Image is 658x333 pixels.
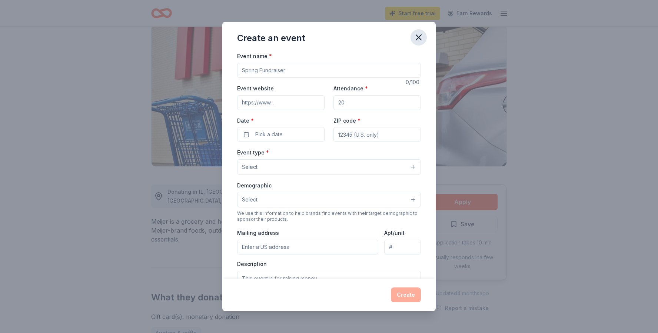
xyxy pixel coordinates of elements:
span: Pick a date [255,130,283,139]
label: Mailing address [237,229,279,237]
input: # [384,240,421,254]
span: Select [242,195,257,204]
input: 20 [333,95,421,110]
button: Pick a date [237,127,325,142]
div: 0 /100 [406,78,421,87]
input: 12345 (U.S. only) [333,127,421,142]
span: Select [242,163,257,172]
div: We use this information to help brands find events with their target demographic to sponsor their... [237,210,421,222]
label: Event website [237,85,274,92]
div: Create an event [237,32,305,44]
input: Spring Fundraiser [237,63,421,78]
input: https://www... [237,95,325,110]
label: Attendance [333,85,368,92]
label: Event type [237,149,269,156]
label: Event name [237,53,272,60]
label: Description [237,260,267,268]
label: ZIP code [333,117,360,124]
button: Select [237,159,421,175]
button: Select [237,192,421,207]
label: Apt/unit [384,229,405,237]
label: Demographic [237,182,272,189]
label: Date [237,117,325,124]
input: Enter a US address [237,240,378,254]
